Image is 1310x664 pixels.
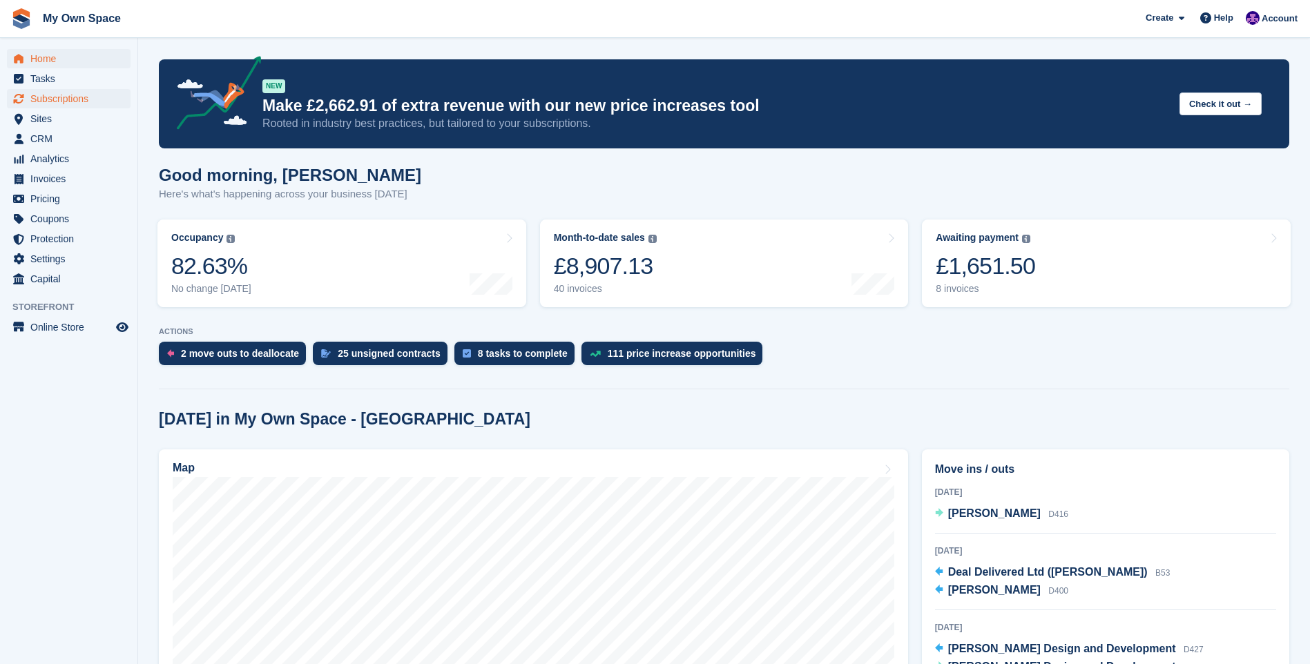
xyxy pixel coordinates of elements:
[165,56,262,135] img: price-adjustments-announcement-icon-8257ccfd72463d97f412b2fc003d46551f7dbcb40ab6d574587a9cd5c0d94...
[7,269,131,289] a: menu
[7,209,131,228] a: menu
[1246,11,1260,25] img: Megan Angel
[30,169,113,188] span: Invoices
[114,319,131,335] a: Preview store
[454,342,581,372] a: 8 tasks to complete
[167,349,174,358] img: move_outs_to_deallocate_icon-f764333ba52eb49d3ac5e1228854f67142a1ed5810a6f6cc68b1a99e826820c5.svg
[554,283,657,295] div: 40 invoices
[7,109,131,128] a: menu
[321,349,331,358] img: contract_signature_icon-13c848040528278c33f63329250d36e43548de30e8caae1d1a13099fd9432cc5.svg
[1262,12,1298,26] span: Account
[7,249,131,268] a: menu
[338,348,441,359] div: 25 unsigned contracts
[935,641,1204,658] a: [PERSON_NAME] Design and Development D427
[7,89,131,108] a: menu
[159,342,313,372] a: 2 move outs to deallocate
[1179,92,1262,115] button: Check it out →
[159,327,1289,336] p: ACTIONS
[1146,11,1173,25] span: Create
[7,49,131,68] a: menu
[936,283,1035,295] div: 8 invoices
[463,349,471,358] img: task-75834270c22a3079a89374b754ae025e5fb1db73e45f91037f5363f120a921f8.svg
[30,189,113,208] span: Pricing
[30,269,113,289] span: Capital
[1048,509,1068,519] span: D416
[7,318,131,337] a: menu
[171,283,251,295] div: No change [DATE]
[7,169,131,188] a: menu
[948,566,1148,578] span: Deal Delivered Ltd ([PERSON_NAME])
[30,69,113,88] span: Tasks
[262,96,1168,116] p: Make £2,662.91 of extra revenue with our new price increases tool
[12,300,137,314] span: Storefront
[936,252,1035,280] div: £1,651.50
[922,219,1291,307] a: Awaiting payment £1,651.50 8 invoices
[935,545,1276,557] div: [DATE]
[30,89,113,108] span: Subscriptions
[7,189,131,208] a: menu
[181,348,299,359] div: 2 move outs to deallocate
[7,69,131,88] a: menu
[948,584,1041,596] span: [PERSON_NAME]
[935,564,1171,582] a: Deal Delivered Ltd ([PERSON_NAME]) B53
[948,643,1176,654] span: [PERSON_NAME] Design and Development
[608,348,756,359] div: 111 price increase opportunities
[30,149,113,168] span: Analytics
[554,232,645,244] div: Month-to-date sales
[948,507,1041,519] span: [PERSON_NAME]
[313,342,454,372] a: 25 unsigned contracts
[11,8,32,29] img: stora-icon-8386f47178a22dfd0bd8f6a31ec36ba5ce8667c1dd55bd0f319d3a0aa187defe.svg
[478,348,568,359] div: 8 tasks to complete
[581,342,770,372] a: 111 price increase opportunities
[935,621,1276,634] div: [DATE]
[936,232,1019,244] div: Awaiting payment
[173,462,195,474] h2: Map
[30,129,113,148] span: CRM
[935,582,1068,600] a: [PERSON_NAME] D400
[7,129,131,148] a: menu
[935,505,1068,523] a: [PERSON_NAME] D416
[157,219,526,307] a: Occupancy 82.63% No change [DATE]
[1048,586,1068,596] span: D400
[1155,568,1170,578] span: B53
[30,318,113,337] span: Online Store
[30,209,113,228] span: Coupons
[1022,235,1030,243] img: icon-info-grey-7440780725fd019a000dd9b08b2336e03edf1995a4989e88bcd33f0948082b44.svg
[30,49,113,68] span: Home
[590,351,601,357] img: price_increase_opportunities-93ffe204e8149a01c8c9dc8f82e8f89637d9d84a8eef4429ea346261dce0b2c0.svg
[554,252,657,280] div: £8,907.13
[648,235,657,243] img: icon-info-grey-7440780725fd019a000dd9b08b2336e03edf1995a4989e88bcd33f0948082b44.svg
[1214,11,1233,25] span: Help
[227,235,235,243] img: icon-info-grey-7440780725fd019a000dd9b08b2336e03edf1995a4989e88bcd33f0948082b44.svg
[171,232,223,244] div: Occupancy
[159,410,530,429] h2: [DATE] in My Own Space - [GEOGRAPHIC_DATA]
[37,7,126,30] a: My Own Space
[7,229,131,248] a: menu
[262,79,285,93] div: NEW
[159,166,421,184] h1: Good morning, [PERSON_NAME]
[540,219,909,307] a: Month-to-date sales £8,907.13 40 invoices
[171,252,251,280] div: 82.63%
[30,109,113,128] span: Sites
[935,461,1276,478] h2: Move ins / outs
[159,186,421,202] p: Here's what's happening across your business [DATE]
[30,229,113,248] span: Protection
[262,116,1168,131] p: Rooted in industry best practices, but tailored to your subscriptions.
[1184,645,1204,654] span: D427
[30,249,113,268] span: Settings
[935,486,1276,498] div: [DATE]
[7,149,131,168] a: menu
